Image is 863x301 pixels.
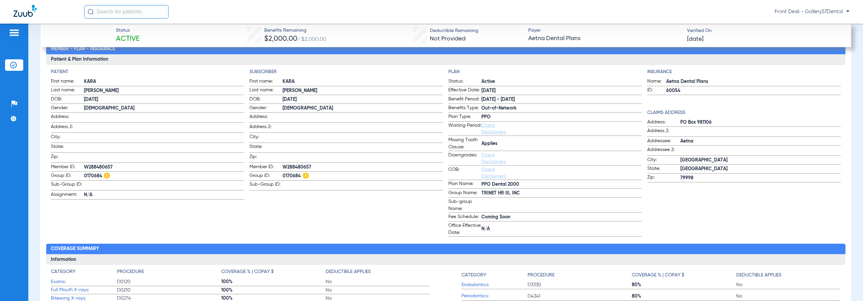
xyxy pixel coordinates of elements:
[462,293,528,300] span: Periodontics:
[51,78,84,86] span: First name:
[84,191,244,199] span: N/A
[221,268,274,275] h4: Coverage % | Copay $
[221,278,326,285] span: 100%
[528,34,681,43] span: Aetna Dental Plans
[282,173,443,180] span: 0170684
[51,96,84,104] span: DOB:
[326,287,430,294] span: No
[481,87,642,94] span: [DATE]
[448,166,481,180] span: COB:
[680,175,841,182] span: 79998
[51,191,84,199] span: Assignment:
[647,146,680,155] span: Addressee 2:
[448,213,481,221] span: Fee Schedule:
[303,173,309,179] img: Hazard
[249,78,282,86] span: First name:
[481,140,642,147] span: Applies
[481,225,642,233] span: N/A
[680,165,841,173] span: [GEOGRAPHIC_DATA]
[528,293,632,300] span: D4341
[666,78,841,85] span: Aetna Dental Plans
[632,268,736,281] app-breakdown-title: Coverage % | Copay $
[51,278,117,285] span: Exams:
[51,268,117,278] app-breakdown-title: Category
[775,8,850,15] span: Front Desk - Gallery57Dental
[632,272,684,279] h4: Coverage % | Copay $
[448,180,481,188] span: Plan Name:
[736,293,841,300] span: No
[51,181,84,190] span: Sub-Group ID:
[448,104,481,113] span: Benefits Type:
[264,35,297,42] span: $2,000.00
[647,127,680,137] span: Address 2:
[448,96,481,104] span: Benefit Period:
[647,119,680,127] span: Address:
[448,113,481,121] span: Plan Type:
[51,172,84,180] span: Group ID:
[84,96,244,103] span: [DATE]
[528,268,632,281] app-breakdown-title: Procedure
[84,173,244,180] span: 0170684
[647,68,841,76] h4: Insurance
[448,137,481,151] span: Missing Tooth Clause:
[282,105,443,112] span: [DEMOGRAPHIC_DATA]
[448,198,481,212] span: Sub-group Name:
[680,119,841,126] span: PO Box 981106
[249,87,282,95] span: Last name:
[282,164,443,171] span: W288480657
[51,123,84,132] span: Address 2:
[117,268,144,275] h4: Procedure
[46,44,845,55] h2: Member - Plan - Insurance
[462,272,486,279] h4: Category
[448,152,481,165] span: Downgrades:
[528,281,632,288] span: D3330
[736,272,781,279] h4: Deductible Applies
[46,254,845,265] h3: Information
[249,68,443,76] app-breakdown-title: Subscriber
[117,268,221,278] app-breakdown-title: Procedure
[632,293,736,300] span: 80%
[297,37,326,42] span: / $2,000.00
[680,138,841,145] span: Aetna
[249,133,282,143] span: City:
[462,268,528,281] app-breakdown-title: Category
[326,268,371,275] h4: Deductible Applies
[51,87,84,95] span: Last name:
[51,153,84,162] span: Zip:
[249,153,282,162] span: Zip:
[481,153,506,164] a: Check Disclaimers
[481,123,506,134] a: Check Disclaimers
[448,222,481,236] span: Office Effective Date:
[264,27,326,34] span: Benefits Remaining
[249,143,282,152] span: State:
[221,268,326,278] app-breakdown-title: Coverage % | Copay $
[462,281,528,289] span: Endodontics:
[51,113,84,122] span: Address:
[647,78,666,86] span: Name:
[481,105,642,112] span: Out-of-Network
[249,113,282,122] span: Address:
[116,34,140,44] span: Active
[528,272,555,279] h4: Procedure
[326,268,430,278] app-breakdown-title: Deductible Applies
[84,105,244,112] span: [DEMOGRAPHIC_DATA]
[448,87,481,95] span: Effective Date:
[736,268,841,281] app-breakdown-title: Deductible Applies
[46,244,845,254] h2: Coverage Summary
[829,269,863,301] iframe: Chat Widget
[481,114,642,121] span: PPO
[448,189,481,198] span: Group Name:
[647,87,666,95] span: ID:
[221,287,326,294] span: 100%
[84,164,244,171] span: W288480657
[249,123,282,132] span: Address 2:
[481,78,642,85] span: Active
[448,68,642,76] app-breakdown-title: Plan
[481,167,506,179] a: Check Disclaimers
[632,281,736,288] span: 80%
[647,109,841,116] h4: Claims Address
[481,190,642,197] span: TRINET HR III, INC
